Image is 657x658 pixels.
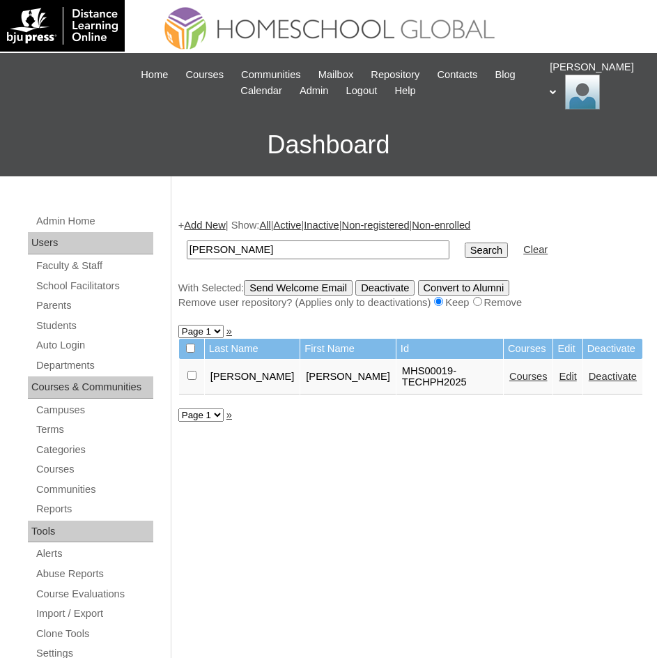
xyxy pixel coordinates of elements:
[35,213,153,230] a: Admin Home
[387,83,422,99] a: Help
[35,401,153,419] a: Campuses
[35,545,153,563] a: Alerts
[226,409,232,420] a: »
[35,357,153,374] a: Departments
[185,67,224,83] span: Courses
[35,277,153,295] a: School Facilitators
[178,67,231,83] a: Courses
[589,371,637,382] a: Deactivate
[583,339,642,359] td: Deactivate
[318,67,354,83] span: Mailbox
[259,220,270,231] a: All
[35,461,153,478] a: Courses
[311,67,361,83] a: Mailbox
[35,337,153,354] a: Auto Login
[234,67,308,83] a: Communities
[240,83,281,99] span: Calendar
[304,220,339,231] a: Inactive
[465,243,508,258] input: Search
[184,220,225,231] a: Add New
[300,339,396,359] td: First Name
[523,244,548,255] a: Clear
[141,67,168,83] span: Home
[509,371,548,382] a: Courses
[396,360,503,395] td: MHS00019-TECHPH2025
[35,605,153,622] a: Import / Export
[488,67,522,83] a: Blog
[396,339,503,359] td: Id
[244,280,353,296] input: Send Welcome Email
[550,60,643,109] div: [PERSON_NAME]
[178,296,643,310] div: Remove user repository? (Applies only to deactivations) Keep Remove
[495,67,515,83] span: Blog
[346,83,378,99] span: Logout
[205,360,300,395] td: [PERSON_NAME]
[187,240,449,259] input: Search
[28,521,153,543] div: Tools
[565,75,600,109] img: Ariane Ebuen
[300,83,329,99] span: Admin
[28,376,153,399] div: Courses & Communities
[412,220,470,231] a: Non-enrolled
[233,83,288,99] a: Calendar
[35,257,153,275] a: Faculty & Staff
[241,67,301,83] span: Communities
[364,67,426,83] a: Repository
[35,586,153,603] a: Course Evaluations
[178,218,643,310] div: + | Show: | | | |
[274,220,302,231] a: Active
[355,280,415,296] input: Deactivate
[7,114,650,176] h3: Dashboard
[35,421,153,438] a: Terms
[35,441,153,459] a: Categories
[28,232,153,254] div: Users
[342,220,410,231] a: Non-registered
[553,339,582,359] td: Edit
[430,67,484,83] a: Contacts
[300,360,396,395] td: [PERSON_NAME]
[339,83,385,99] a: Logout
[7,7,118,45] img: logo-white.png
[226,326,232,337] a: »
[35,481,153,498] a: Communities
[418,280,510,296] input: Convert to Alumni
[371,67,419,83] span: Repository
[205,339,300,359] td: Last Name
[35,317,153,335] a: Students
[437,67,477,83] span: Contacts
[35,297,153,314] a: Parents
[35,625,153,643] a: Clone Tools
[394,83,415,99] span: Help
[293,83,336,99] a: Admin
[35,500,153,518] a: Reports
[504,339,553,359] td: Courses
[35,565,153,583] a: Abuse Reports
[178,280,643,310] div: With Selected:
[559,371,576,382] a: Edit
[134,67,175,83] a: Home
